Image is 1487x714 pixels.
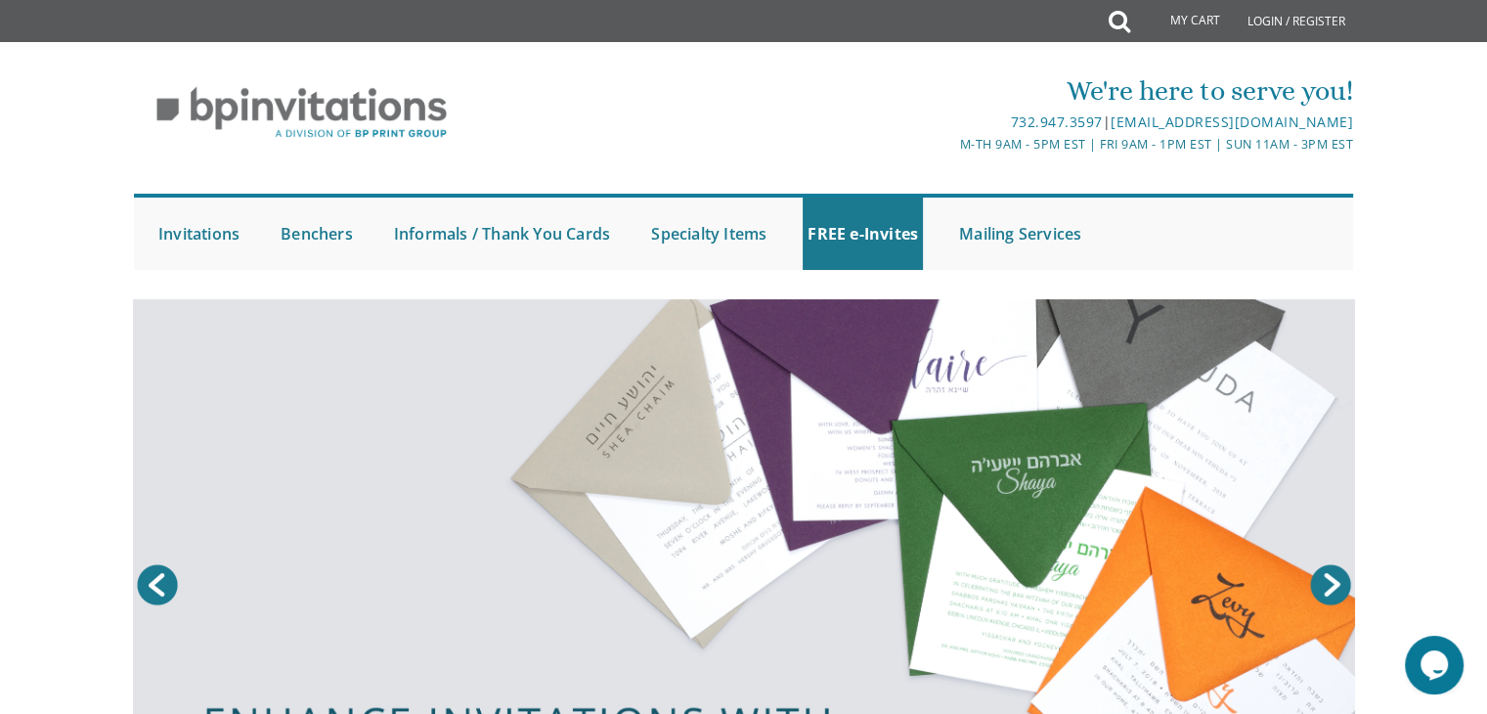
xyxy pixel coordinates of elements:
[276,198,358,270] a: Benchers
[954,198,1086,270] a: Mailing Services
[542,111,1353,134] div: |
[1010,112,1102,131] a: 732.947.3597
[803,198,923,270] a: FREE e-Invites
[1111,112,1353,131] a: [EMAIL_ADDRESS][DOMAIN_NAME]
[1306,560,1355,609] a: Next
[134,72,469,154] img: BP Invitation Loft
[542,134,1353,155] div: M-Th 9am - 5pm EST | Fri 9am - 1pm EST | Sun 11am - 3pm EST
[542,71,1353,111] div: We're here to serve you!
[133,560,182,609] a: Prev
[1128,2,1234,41] a: My Cart
[646,198,771,270] a: Specialty Items
[1405,636,1467,694] iframe: chat widget
[389,198,615,270] a: Informals / Thank You Cards
[153,198,244,270] a: Invitations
